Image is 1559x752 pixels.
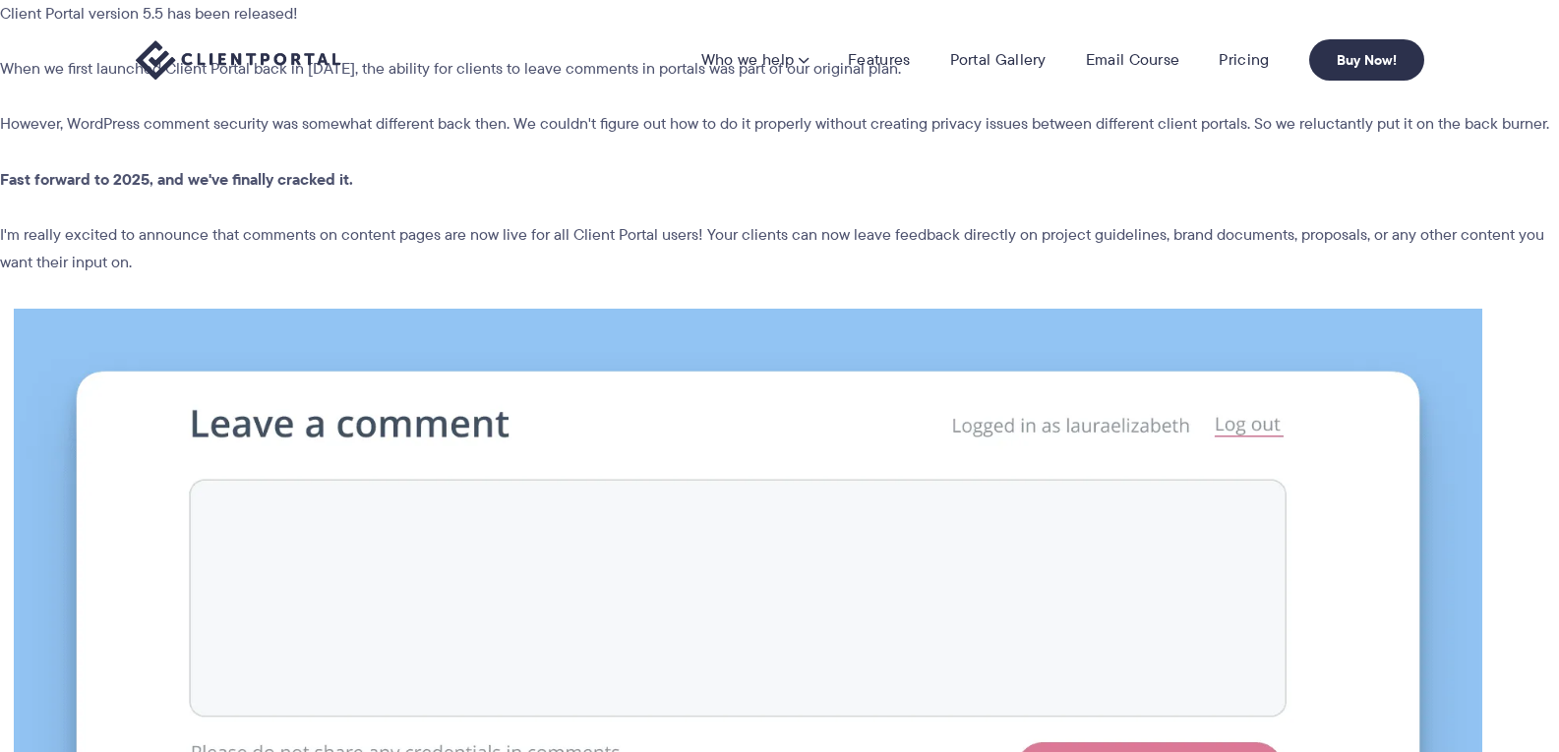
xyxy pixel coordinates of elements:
a: Portal Gallery [950,50,1047,70]
a: Email Course [1086,50,1180,70]
a: Pricing [1219,50,1269,70]
a: Features [848,50,910,70]
a: Buy Now! [1309,39,1424,81]
a: Who we help [701,50,809,70]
